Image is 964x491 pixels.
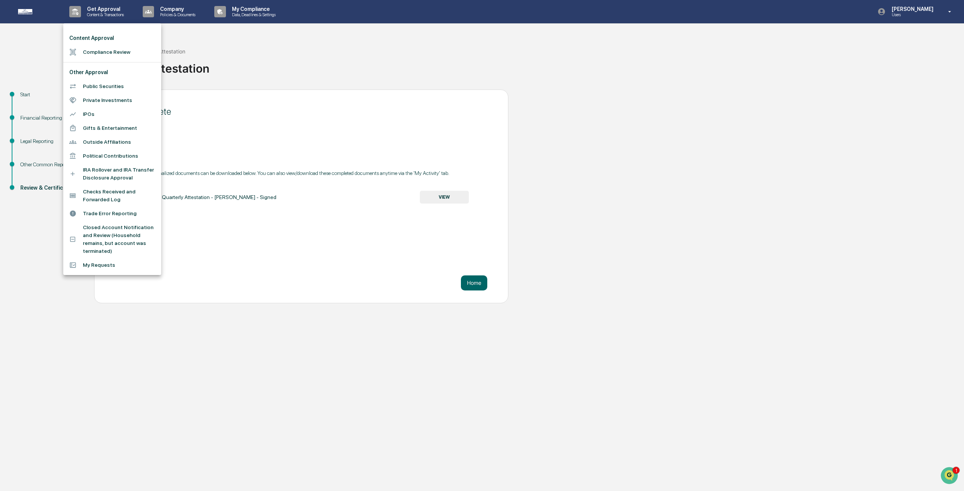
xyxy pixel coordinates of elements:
li: Private Investments [63,93,161,107]
p: How can we help? [8,16,137,28]
span: Pylon [75,166,91,172]
li: Gifts & Entertainment [63,121,161,135]
img: 4531339965365_218c74b014194aa58b9b_72.jpg [16,58,29,71]
div: Start new chat [34,58,124,65]
img: 1746055101610-c473b297-6a78-478c-a979-82029cc54cd1 [15,103,21,109]
div: We're available if you need us! [34,65,104,71]
div: 🗄️ [55,134,61,140]
li: Public Securities [63,79,161,93]
a: Powered byPylon [53,166,91,172]
span: [DATE] [67,102,82,108]
span: [PERSON_NAME] [23,102,61,108]
button: See all [117,82,137,91]
div: Past conversations [8,84,50,90]
a: 🔎Data Lookup [5,145,50,158]
li: Outside Affiliations [63,135,161,149]
li: Political Contributions [63,149,161,163]
span: Data Lookup [15,148,47,155]
span: Preclearance [15,134,49,141]
div: 🔎 [8,149,14,155]
li: Compliance Review [63,45,161,59]
a: 🖐️Preclearance [5,131,52,144]
span: Attestations [62,134,93,141]
li: IRA Rollover and IRA Transfer Disclosure Approval [63,163,161,185]
button: Start new chat [128,60,137,69]
iframe: Open customer support [940,466,960,486]
div: 🖐️ [8,134,14,140]
li: Content Approval [63,31,161,45]
span: • [63,102,65,108]
li: Checks Received and Forwarded Log [63,185,161,207]
li: My Requests [63,258,161,272]
img: 1746055101610-c473b297-6a78-478c-a979-82029cc54cd1 [8,58,21,71]
img: Dave Feldman [8,95,20,107]
li: Closed Account Notification and Review (Household remains, but account was terminated) [63,220,161,258]
li: IPOs [63,107,161,121]
a: 🗄️Attestations [52,131,96,144]
li: Trade Error Reporting [63,207,161,220]
li: Other Approval [63,65,161,79]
